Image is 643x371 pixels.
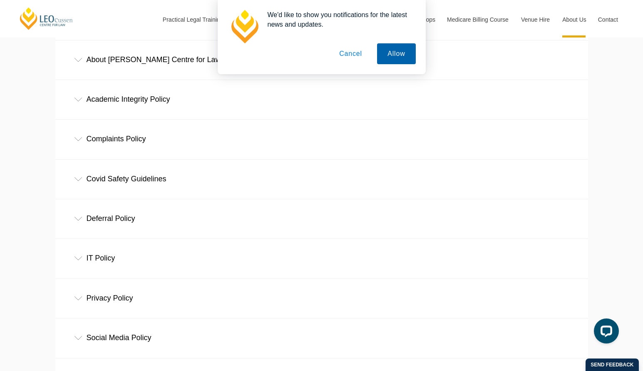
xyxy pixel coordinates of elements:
[228,10,261,43] img: notification icon
[55,160,588,198] div: Covid Safety Guidelines
[377,43,415,64] button: Allow
[55,120,588,158] div: Complaints Policy
[587,315,622,350] iframe: LiveChat chat widget
[55,80,588,119] div: Academic Integrity Policy
[261,10,416,29] div: We'd like to show you notifications for the latest news and updates.
[55,239,588,278] div: IT Policy
[329,43,372,64] button: Cancel
[55,199,588,238] div: Deferral Policy
[55,279,588,318] div: Privacy Policy
[55,318,588,357] div: Social Media Policy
